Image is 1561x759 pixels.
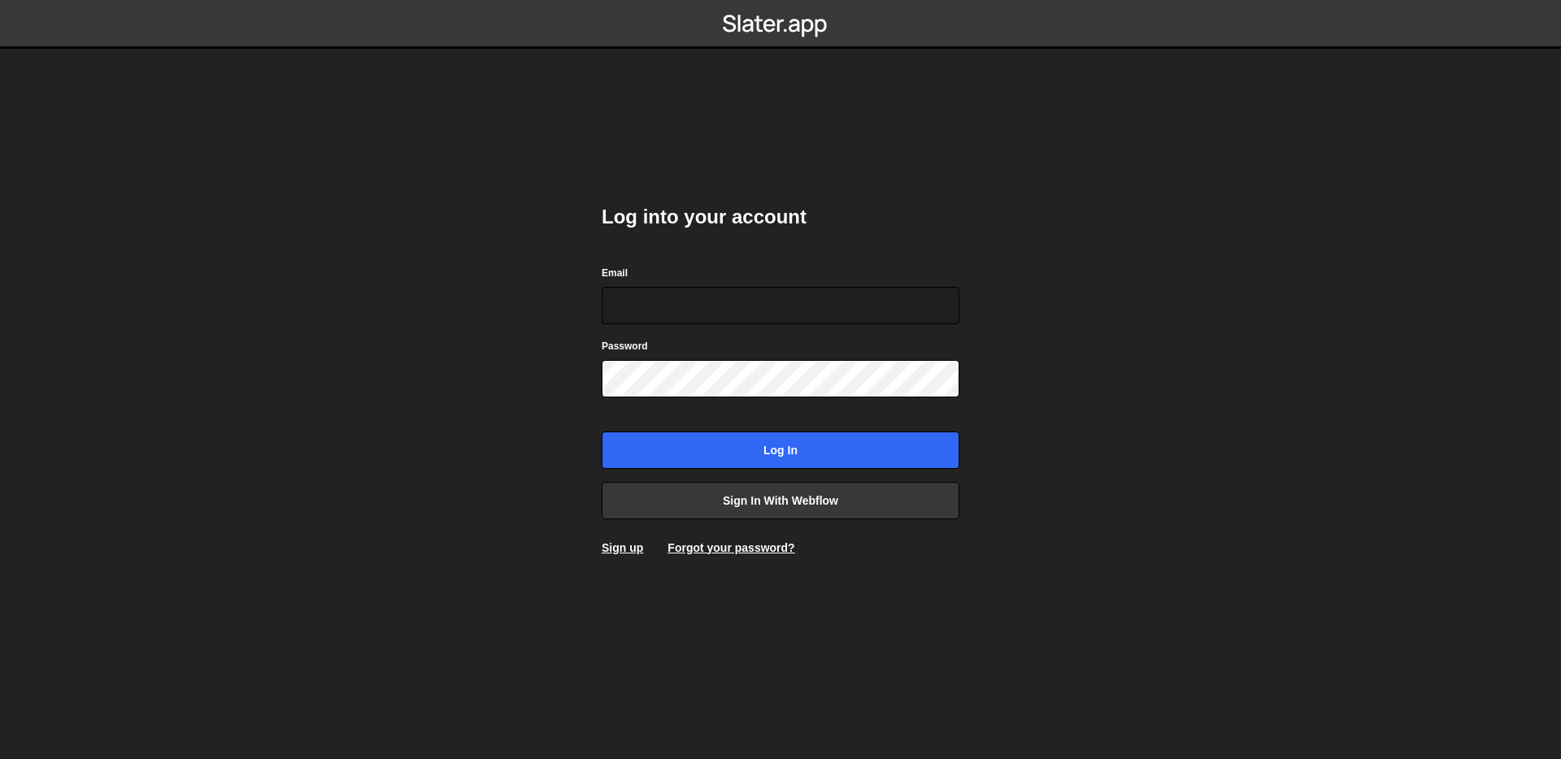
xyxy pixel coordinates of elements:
[602,265,628,281] label: Email
[602,338,648,354] label: Password
[602,432,959,469] input: Log in
[667,541,794,554] a: Forgot your password?
[602,204,959,230] h2: Log into your account
[602,541,643,554] a: Sign up
[602,482,959,519] a: Sign in with Webflow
